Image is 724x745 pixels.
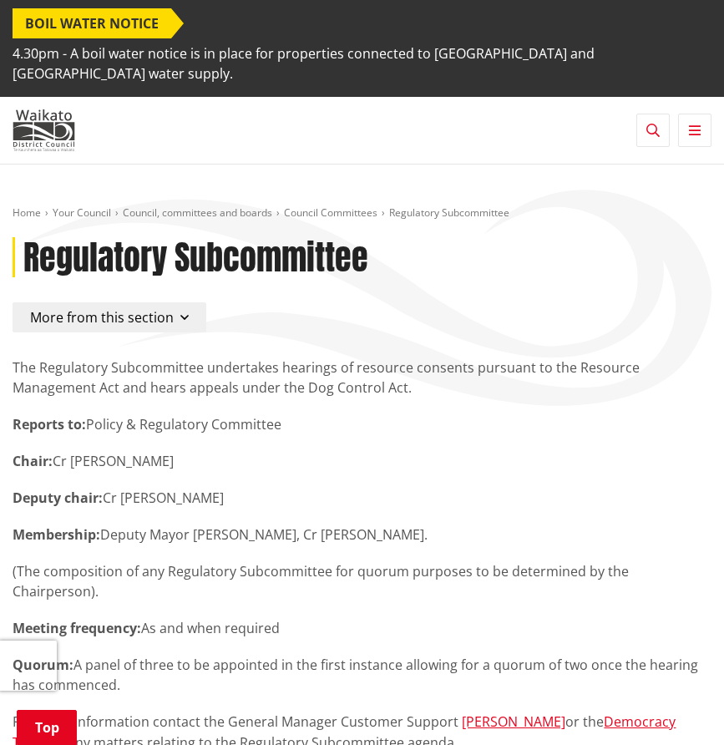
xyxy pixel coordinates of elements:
[284,205,377,220] a: Council Committees
[17,710,77,745] a: Top
[13,38,711,89] span: 4.30pm - A boil water notice is in place for properties connected to [GEOGRAPHIC_DATA] and [GEOGR...
[13,618,711,638] p: As and when required
[13,357,711,398] p: The Regulatory Subcommittee undertakes hearings of resource consents pursuant to the Resource Man...
[13,525,100,544] strong: Membership:
[13,619,141,637] strong: Meeting frequency:
[13,8,171,38] span: BOIL WATER NOTICE
[13,489,103,507] strong: Deputy chair:
[13,205,41,220] a: Home
[13,302,206,332] button: More from this section
[13,655,711,695] p: A panel of three to be appointed in the first instance allowing for a quorum of two once the hear...
[13,415,86,433] strong: Reports to:
[13,451,711,471] p: Cr [PERSON_NAME]
[13,561,711,601] p: (The composition of any Regulatory Subcommittee for quorum purposes to be determined by the Chair...
[123,205,272,220] a: Council, committees and boards
[13,488,711,508] p: Cr [PERSON_NAME]
[13,525,711,545] p: Deputy Mayor [PERSON_NAME], Cr [PERSON_NAME].
[23,237,368,277] h1: Regulatory Subcommittee
[13,109,75,151] img: Waikato District Council - Te Kaunihera aa Takiwaa o Waikato
[462,712,565,731] a: [PERSON_NAME]
[389,205,509,220] span: Regulatory Subcommittee
[13,206,711,220] nav: breadcrumb
[13,452,53,470] strong: Chair:
[30,308,174,327] span: More from this section
[13,414,711,434] p: Policy & Regulatory Committee
[53,205,111,220] a: Your Council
